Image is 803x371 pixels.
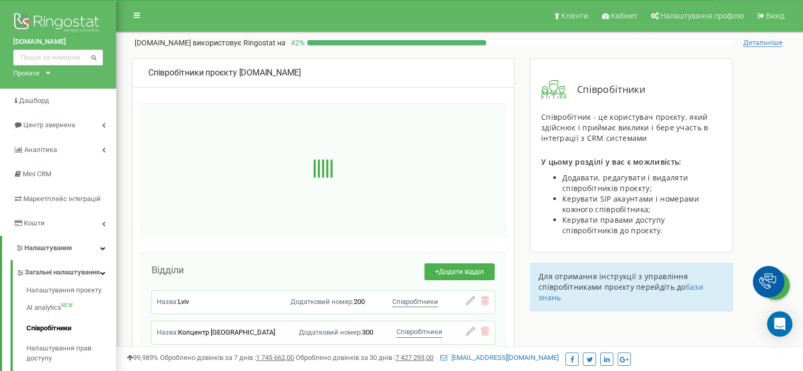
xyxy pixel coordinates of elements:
span: Додатковий номер: [290,298,354,306]
a: Загальні налаштування [16,260,116,282]
p: 42 % [286,37,307,48]
p: [DOMAIN_NAME] [135,37,286,48]
span: Центр звернень [23,121,75,129]
div: [DOMAIN_NAME] [148,67,498,79]
span: 99,989% [127,354,158,362]
span: Детальніше [743,39,782,47]
span: використовує Ringostat на [193,39,286,47]
span: Співробітники проєкту [148,68,237,78]
a: бази знань [539,282,703,302]
a: AI analyticsNEW [26,298,116,318]
span: Налаштування [24,244,72,252]
span: Додати відділ [439,268,484,275]
span: Аналiтика [24,146,57,154]
span: Керувати правами доступу співробітників до проєкту. [562,215,665,235]
span: 200 [354,298,365,306]
span: Співробітники [392,298,438,306]
span: Додатковий номер: [299,328,362,336]
span: Назва: [157,298,178,306]
span: Оброблено дзвінків за 30 днів : [296,354,433,362]
img: Ringostat logo [13,11,103,37]
span: Дашборд [19,97,49,104]
u: 1 745 662,00 [256,354,294,362]
span: 300 [362,328,373,336]
a: Налаштування [2,236,116,261]
span: Оброблено дзвінків за 7 днів : [160,354,294,362]
div: Проєкти [13,68,40,78]
span: Додавати, редагувати і видаляти співробітників проєкту; [562,173,688,193]
span: Клієнти [561,12,588,20]
input: Пошук за номером [13,50,103,65]
span: Вихід [766,12,785,20]
span: Відділи [152,264,184,275]
u: 7 427 293,00 [395,354,433,362]
a: [EMAIL_ADDRESS][DOMAIN_NAME] [440,354,559,362]
span: Співробітники [566,83,645,97]
span: Mini CRM [23,170,51,178]
span: Колцентр [GEOGRAPHIC_DATA] [178,328,275,336]
span: Співробітник - це користувач проєкту, який здійснює і приймає виклики і бере участь в інтеграції ... [541,112,708,143]
div: Open Intercom Messenger [767,311,792,337]
span: Керувати SIP акаунтами і номерами кожного співробітника; [562,194,699,214]
span: Маркетплейс інтеграцій [23,195,101,203]
span: У цьому розділі у вас є можливість: [541,157,682,167]
span: Кошти [24,219,45,227]
span: Кабінет [611,12,637,20]
span: Для отримання інструкції з управління співробітниками проєкту перейдіть до [539,271,688,292]
a: Налаштування проєкту [26,286,116,298]
a: Співробітники [26,318,116,339]
span: Налаштування профілю [660,12,744,20]
span: Lviv [178,298,189,306]
span: Співробітники [396,328,442,336]
a: [DOMAIN_NAME] [13,37,103,47]
button: +Додати відділ [424,263,495,281]
span: Назва: [157,328,178,336]
a: Налаштування прав доступу [26,338,116,368]
span: Загальні налаштування [25,268,100,278]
